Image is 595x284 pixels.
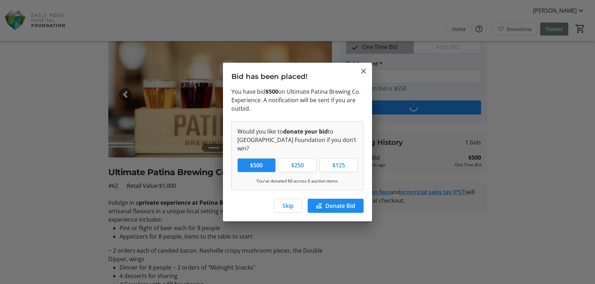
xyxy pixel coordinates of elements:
button: Close [359,67,368,75]
p: You've donated $0 across 0 auction items. [237,178,358,184]
button: Skip [274,199,302,213]
strong: $500 [265,88,278,95]
strong: donate your bid [283,128,328,135]
button: Donate Bid [308,199,364,213]
span: Skip [282,202,294,210]
h3: Bid has been placed! [223,63,372,87]
span: $500 [246,161,267,169]
span: $250 [287,161,308,169]
p: You have bid on Ultimate Patina Brewing Co. Experience. A notification will be sent if you are ou... [231,87,364,113]
span: Donate Bid [325,202,355,210]
span: $125 [328,161,349,169]
p: Would you like to to [GEOGRAPHIC_DATA] Foundation if you don’t win? [237,127,358,153]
